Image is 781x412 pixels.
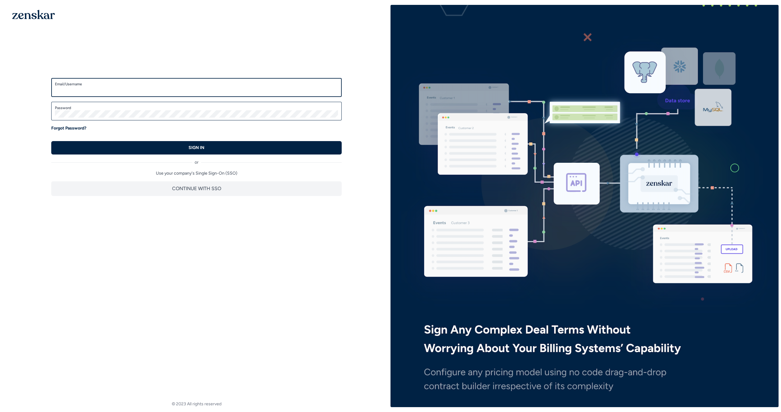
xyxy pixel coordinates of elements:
[2,401,390,407] footer: © 2023 All rights reserved
[189,145,204,151] p: SIGN IN
[55,82,338,87] label: Email/Username
[12,10,55,19] img: 1OGAJ2xQqyY4LXKgY66KYq0eOWRCkrZdAb3gUhuVAqdWPZE9SRJmCz+oDMSn4zDLXe31Ii730ItAGKgCKgCCgCikA4Av8PJUP...
[51,154,342,165] div: or
[51,141,342,154] button: SIGN IN
[51,170,342,176] p: Use your company's Single Sign-On (SSO)
[51,181,342,196] button: CONTINUE WITH SSO
[55,105,338,110] label: Password
[51,125,86,131] a: Forgot Password?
